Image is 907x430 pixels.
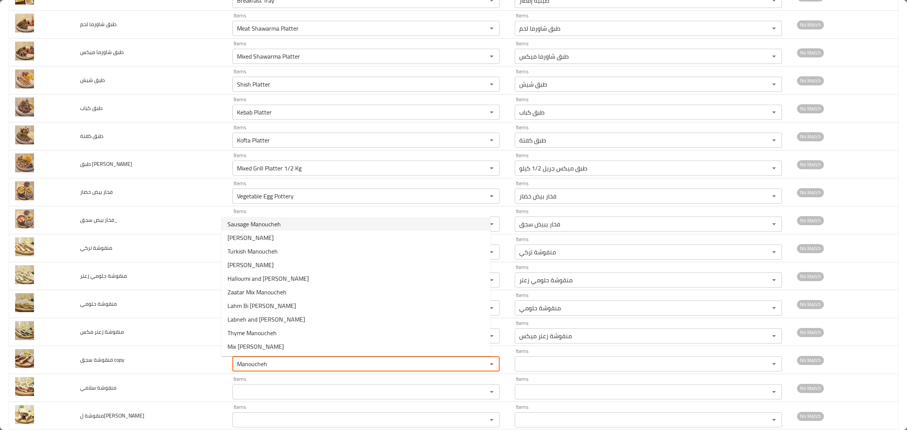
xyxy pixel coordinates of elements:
button: Close [486,359,497,369]
span: طبق شيش [80,75,105,85]
button: Open [769,135,779,145]
span: Labneh and [PERSON_NAME] [228,315,305,324]
button: Open [486,163,497,173]
span: منقوشة حلومي زعتر [80,271,127,281]
span: No Match [797,244,824,253]
span: Lahm Bi [PERSON_NAME] [228,301,296,310]
img: منقوشة سلامي [15,377,34,396]
span: فخار بيض سجق_ [80,215,118,225]
span: [PERSON_NAME] [228,260,274,269]
span: No Match [797,356,824,365]
img: منقوشة تركي [15,237,34,256]
button: Open [486,219,497,229]
span: No Match [797,76,824,85]
button: Open [486,79,497,90]
span: No Match [797,132,824,141]
button: Open [486,107,497,118]
span: No Match [797,384,824,393]
span: No Match [797,48,824,57]
button: Open [486,247,497,257]
span: فخار بيض خضار [80,187,113,197]
img: منقوشة سجق copy [15,349,34,368]
button: Open [486,191,497,201]
span: [PERSON_NAME] [228,233,274,242]
span: No Match [797,104,824,113]
img: طبق كباب [15,97,34,116]
span: طبق شاورما لحم [80,19,116,29]
button: Open [769,275,779,285]
img: منقوشة لبنه زعتر [15,405,34,424]
button: Open [769,331,779,341]
span: Sausage Manoucheh [228,220,281,229]
button: Open [486,23,497,34]
span: منقوشة ل[PERSON_NAME] [80,411,144,421]
button: Open [769,79,779,90]
button: Open [769,303,779,313]
button: Open [769,415,779,425]
button: Open [486,275,497,285]
button: Open [769,219,779,229]
span: No Match [797,272,824,281]
button: Open [769,163,779,173]
button: Open [769,359,779,369]
img: منقوشة حلومي زعتر [15,265,34,284]
img: طبق شاورما ميكس [15,42,34,60]
span: Zaatar Mix Manoucheh [228,288,286,297]
button: Open [486,303,497,313]
span: No Match [797,216,824,225]
button: Open [769,107,779,118]
span: طبق كباب [80,103,102,113]
span: No Match [797,328,824,337]
span: طبق شاورما ميكس [80,47,124,57]
button: Open [769,387,779,397]
span: طبق [PERSON_NAME] [80,159,132,169]
img: طبق شيش [15,70,34,88]
button: Open [769,23,779,34]
span: No Match [797,412,824,421]
img: طبق شاورما لحم [15,14,34,32]
button: Open [486,135,497,145]
span: No Match [797,160,824,169]
span: منقوشة تركي [80,243,112,253]
button: Open [769,191,779,201]
span: No Match [797,20,824,29]
img: طبق ميكس جريل [15,153,34,172]
button: Open [486,387,497,397]
span: منقوشة سجق copy [80,355,124,365]
span: منقوشة حلومي [80,299,117,309]
button: Open [486,51,497,62]
span: Halloumi and [PERSON_NAME] [228,274,309,283]
span: Turkish Manoucheh [228,247,278,256]
img: فخار بيض خضار [15,181,34,200]
button: Open [486,331,497,341]
span: Thyme Manoucheh [228,328,277,337]
button: Open [486,415,497,425]
img: منقوشة حلومي [15,293,34,312]
span: No Match [797,300,824,309]
img: منقوشة زعتر مكس [15,321,34,340]
button: Open [769,247,779,257]
span: منقوشة زعتر مكس [80,327,124,337]
img: فخار بيض سجق_ [15,209,34,228]
span: طبق كفتة [80,131,103,141]
span: No Match [797,188,824,197]
span: Mix [PERSON_NAME] [228,342,284,351]
img: طبق كفتة [15,125,34,144]
span: منقوشة سلامي [80,383,116,393]
button: Open [769,51,779,62]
